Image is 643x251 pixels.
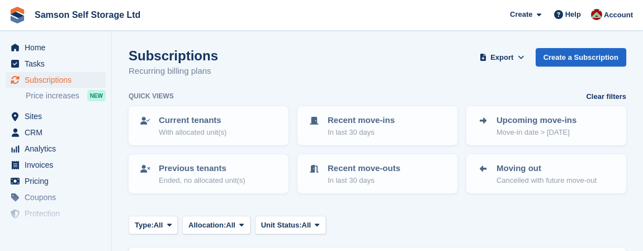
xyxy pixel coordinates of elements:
[6,141,106,157] a: menu
[6,108,106,124] a: menu
[536,48,626,67] a: Create a Subscription
[6,157,106,173] a: menu
[129,216,178,234] button: Type: All
[25,157,92,173] span: Invoices
[261,220,302,231] span: Unit Status:
[328,162,400,175] p: Recent move-outs
[586,91,626,102] a: Clear filters
[226,220,235,231] span: All
[6,190,106,205] a: menu
[135,220,154,231] span: Type:
[159,162,245,175] p: Previous tenants
[497,175,597,186] p: Cancelled with future move-out
[30,6,145,24] a: Samson Self Storage Ltd
[6,40,106,55] a: menu
[299,155,456,192] a: Recent move-outs In last 30 days
[25,40,92,55] span: Home
[299,107,456,144] a: Recent move-ins In last 30 days
[25,141,92,157] span: Analytics
[130,155,287,192] a: Previous tenants Ended, no allocated unit(s)
[497,162,597,175] p: Moving out
[129,48,218,63] h1: Subscriptions
[25,173,92,189] span: Pricing
[255,216,326,234] button: Unit Status: All
[182,216,250,234] button: Allocation: All
[467,155,625,192] a: Moving out Cancelled with future move-out
[510,9,532,20] span: Create
[328,114,395,127] p: Recent move-ins
[188,220,226,231] span: Allocation:
[467,107,625,144] a: Upcoming move-ins Move-in date > [DATE]
[25,108,92,124] span: Sites
[6,72,106,88] a: menu
[477,48,527,67] button: Export
[490,52,513,63] span: Export
[26,89,106,102] a: Price increases NEW
[6,56,106,72] a: menu
[302,220,311,231] span: All
[130,107,287,144] a: Current tenants With allocated unit(s)
[25,125,92,140] span: CRM
[6,125,106,140] a: menu
[9,7,26,23] img: stora-icon-8386f47178a22dfd0bd8f6a31ec36ba5ce8667c1dd55bd0f319d3a0aa187defe.svg
[591,9,602,20] img: Ian
[25,222,92,238] span: Settings
[159,175,245,186] p: Ended, no allocated unit(s)
[87,90,106,101] div: NEW
[6,173,106,189] a: menu
[604,10,633,21] span: Account
[26,91,79,101] span: Price increases
[565,9,581,20] span: Help
[6,206,106,221] a: menu
[25,190,92,205] span: Coupons
[328,127,395,138] p: In last 30 days
[129,91,174,101] h6: Quick views
[25,206,92,221] span: Protection
[129,65,218,78] p: Recurring billing plans
[25,56,92,72] span: Tasks
[328,175,400,186] p: In last 30 days
[6,222,106,238] a: menu
[497,127,576,138] p: Move-in date > [DATE]
[154,220,163,231] span: All
[497,114,576,127] p: Upcoming move-ins
[159,114,226,127] p: Current tenants
[25,72,92,88] span: Subscriptions
[159,127,226,138] p: With allocated unit(s)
